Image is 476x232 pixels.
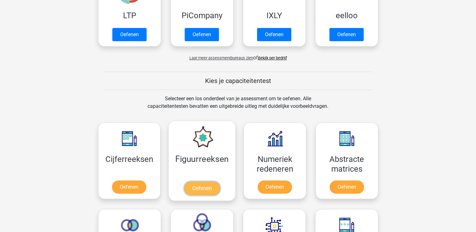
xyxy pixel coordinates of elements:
a: Oefenen [258,180,292,194]
a: Oefenen [112,180,146,194]
a: Bekijk per bedrijf [258,56,287,60]
a: Oefenen [257,28,291,41]
div: Selecteer een los onderdeel van je assessment om te oefenen. Alle capaciteitentesten bevatten een... [142,95,334,118]
a: Oefenen [184,181,220,195]
a: Oefenen [329,28,364,41]
h5: Kies je capaciteitentest [104,77,372,85]
span: Laat meer assessmentbureaus zien [189,56,253,60]
a: Oefenen [112,28,147,41]
a: Oefenen [185,28,219,41]
a: Oefenen [330,180,364,194]
div: of [93,49,383,62]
